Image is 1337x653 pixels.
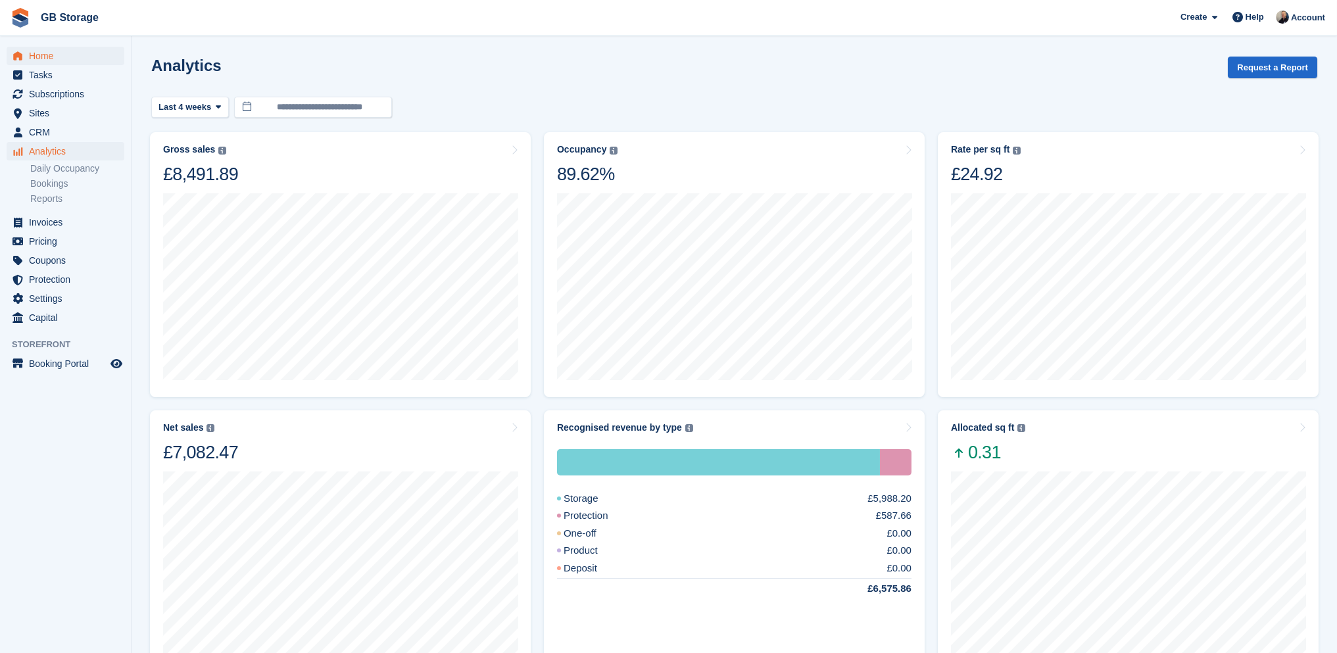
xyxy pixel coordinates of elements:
[876,508,912,523] div: £587.66
[151,57,222,74] h2: Analytics
[557,526,628,541] div: One-off
[7,232,124,251] a: menu
[163,422,203,433] div: Net sales
[29,123,108,141] span: CRM
[36,7,104,28] a: GB Storage
[685,424,693,432] img: icon-info-grey-7440780725fd019a000dd9b08b2336e03edf1995a4989e88bcd33f0948082b44.svg
[29,85,108,103] span: Subscriptions
[29,142,108,160] span: Analytics
[29,104,108,122] span: Sites
[163,441,238,464] div: £7,082.47
[7,47,124,65] a: menu
[29,308,108,327] span: Capital
[163,163,238,185] div: £8,491.89
[557,144,606,155] div: Occupancy
[557,449,880,475] div: Storage
[557,561,629,576] div: Deposit
[29,47,108,65] span: Home
[7,213,124,231] a: menu
[557,543,629,558] div: Product
[12,338,131,351] span: Storefront
[836,581,912,596] div: £6,575.86
[11,8,30,28] img: stora-icon-8386f47178a22dfd0bd8f6a31ec36ba5ce8667c1dd55bd0f319d3a0aa187defe.svg
[887,561,912,576] div: £0.00
[1013,147,1021,155] img: icon-info-grey-7440780725fd019a000dd9b08b2336e03edf1995a4989e88bcd33f0948082b44.svg
[7,123,124,141] a: menu
[867,491,912,506] div: £5,988.20
[1276,11,1289,24] img: Karl Walker
[1246,11,1264,24] span: Help
[151,97,229,118] button: Last 4 weeks
[951,422,1014,433] div: Allocated sq ft
[557,422,682,433] div: Recognised revenue by type
[7,66,124,84] a: menu
[7,85,124,103] a: menu
[30,193,124,205] a: Reports
[557,508,640,523] div: Protection
[7,308,124,327] a: menu
[29,270,108,289] span: Protection
[30,178,124,190] a: Bookings
[109,356,124,372] a: Preview store
[1017,424,1025,432] img: icon-info-grey-7440780725fd019a000dd9b08b2336e03edf1995a4989e88bcd33f0948082b44.svg
[887,543,912,558] div: £0.00
[880,449,912,475] div: Protection
[30,162,124,175] a: Daily Occupancy
[29,66,108,84] span: Tasks
[951,441,1025,464] span: 0.31
[207,424,214,432] img: icon-info-grey-7440780725fd019a000dd9b08b2336e03edf1995a4989e88bcd33f0948082b44.svg
[158,101,211,114] span: Last 4 weeks
[29,289,108,308] span: Settings
[29,213,108,231] span: Invoices
[29,251,108,270] span: Coupons
[610,147,618,155] img: icon-info-grey-7440780725fd019a000dd9b08b2336e03edf1995a4989e88bcd33f0948082b44.svg
[29,354,108,373] span: Booking Portal
[29,232,108,251] span: Pricing
[7,270,124,289] a: menu
[951,163,1021,185] div: £24.92
[218,147,226,155] img: icon-info-grey-7440780725fd019a000dd9b08b2336e03edf1995a4989e88bcd33f0948082b44.svg
[7,251,124,270] a: menu
[557,491,630,506] div: Storage
[1291,11,1325,24] span: Account
[1228,57,1317,78] button: Request a Report
[7,104,124,122] a: menu
[1180,11,1207,24] span: Create
[163,144,215,155] div: Gross sales
[7,142,124,160] a: menu
[887,526,912,541] div: £0.00
[557,163,618,185] div: 89.62%
[7,354,124,373] a: menu
[7,289,124,308] a: menu
[951,144,1009,155] div: Rate per sq ft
